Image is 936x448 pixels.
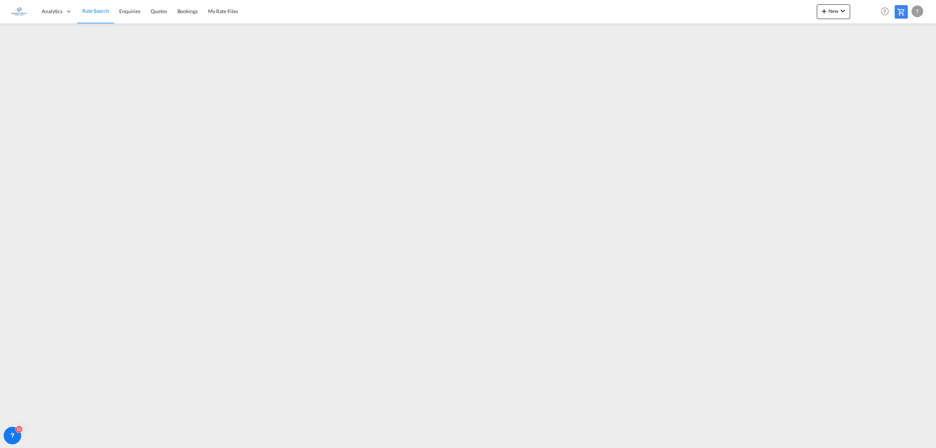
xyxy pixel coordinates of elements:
[82,8,109,14] span: Rate Search
[177,8,198,14] span: Bookings
[820,8,847,14] span: New
[879,5,891,18] span: Help
[817,4,850,19] button: icon-plus 400-fgNewicon-chevron-down
[119,8,140,14] span: Enquiries
[838,7,847,15] md-icon: icon-chevron-down
[912,5,923,17] div: T
[879,5,895,18] div: Help
[151,8,167,14] span: Quotes
[11,3,27,20] img: 6a2c35f0b7c411ef99d84d375d6e7407.jpg
[42,8,63,15] span: Analytics
[820,7,829,15] md-icon: icon-plus 400-fg
[208,8,238,14] span: My Rate Files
